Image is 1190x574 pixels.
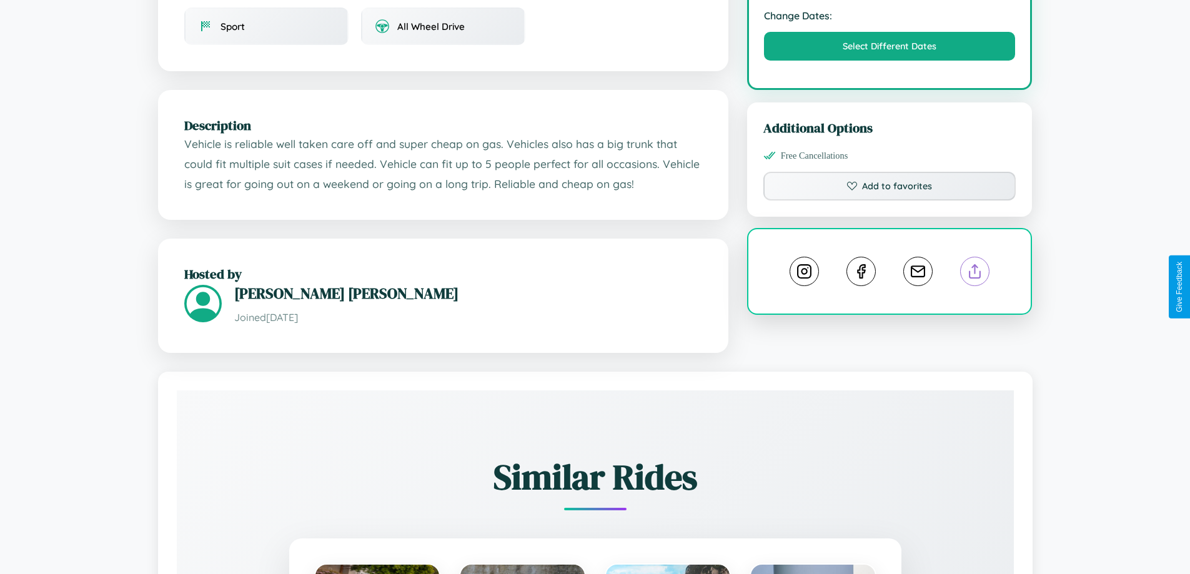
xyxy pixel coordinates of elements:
h2: Hosted by [184,265,702,283]
h2: Description [184,116,702,134]
span: All Wheel Drive [397,21,465,32]
h3: Additional Options [763,119,1016,137]
h3: [PERSON_NAME] [PERSON_NAME] [234,283,702,304]
span: Free Cancellations [781,151,848,161]
p: Vehicle is reliable well taken care off and super cheap on gas. Vehicles also has a big trunk tha... [184,134,702,194]
button: Select Different Dates [764,32,1016,61]
h2: Similar Rides [221,453,970,501]
p: Joined [DATE] [234,309,702,327]
div: Give Feedback [1175,262,1184,312]
span: Sport [221,21,245,32]
button: Add to favorites [763,172,1016,200]
strong: Change Dates: [764,9,1016,22]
